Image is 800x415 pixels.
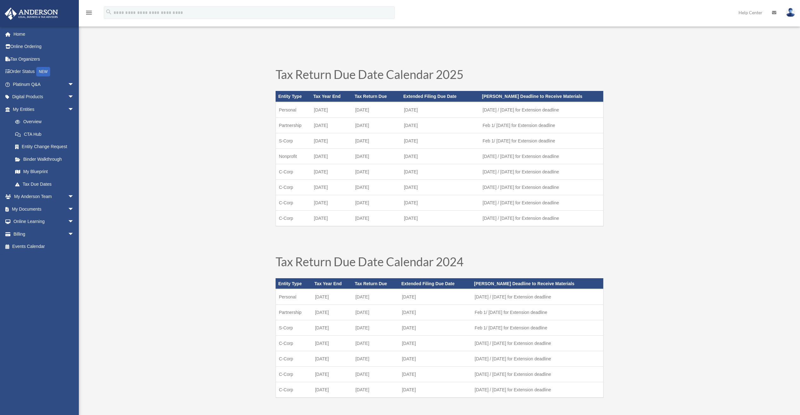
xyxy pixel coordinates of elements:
[471,351,603,367] td: [DATE] / [DATE] for Extension deadline
[105,9,112,15] i: search
[9,165,84,178] a: My Blueprint
[401,195,480,210] td: [DATE]
[312,336,352,351] td: [DATE]
[68,203,80,216] span: arrow_drop_down
[399,336,472,351] td: [DATE]
[480,117,603,133] td: Feb 1/ [DATE] for Extension deadline
[786,8,795,17] img: User Pic
[352,367,399,382] td: [DATE]
[399,305,472,320] td: [DATE]
[480,164,603,179] td: [DATE] / [DATE] for Extension deadline
[401,148,480,164] td: [DATE]
[352,336,399,351] td: [DATE]
[352,117,401,133] td: [DATE]
[4,203,84,215] a: My Documentsarrow_drop_down
[352,278,399,289] th: Tax Return Due
[276,320,312,336] td: S-Corp
[36,67,50,76] div: NEW
[276,256,604,271] h1: Tax Return Due Date Calendar 2024
[311,148,352,164] td: [DATE]
[276,148,311,164] td: Nonprofit
[399,289,472,305] td: [DATE]
[276,179,311,195] td: C-Corp
[399,320,472,336] td: [DATE]
[276,305,312,320] td: Partnership
[480,133,603,148] td: Feb 1/ [DATE] for Extension deadline
[401,164,480,179] td: [DATE]
[352,179,401,195] td: [DATE]
[276,210,311,226] td: C-Corp
[352,133,401,148] td: [DATE]
[68,215,80,228] span: arrow_drop_down
[276,382,312,398] td: C-Corp
[311,164,352,179] td: [DATE]
[352,148,401,164] td: [DATE]
[471,278,603,289] th: [PERSON_NAME] Deadline to Receive Materials
[276,336,312,351] td: C-Corp
[352,351,399,367] td: [DATE]
[352,102,401,118] td: [DATE]
[480,102,603,118] td: [DATE] / [DATE] for Extension deadline
[401,91,480,102] th: Extended Filing Due Date
[9,153,84,165] a: Binder Walkthrough
[471,320,603,336] td: Feb 1/ [DATE] for Extension deadline
[399,278,472,289] th: Extended Filing Due Date
[3,8,60,20] img: Anderson Advisors Platinum Portal
[4,53,84,65] a: Tax Organizers
[276,164,311,179] td: C-Corp
[480,91,603,102] th: [PERSON_NAME] Deadline to Receive Materials
[276,117,311,133] td: Partnership
[401,117,480,133] td: [DATE]
[471,289,603,305] td: [DATE] / [DATE] for Extension deadline
[399,382,472,398] td: [DATE]
[276,278,312,289] th: Entity Type
[401,179,480,195] td: [DATE]
[85,11,93,16] a: menu
[4,103,84,116] a: My Entitiesarrow_drop_down
[276,133,311,148] td: S-Corp
[471,382,603,398] td: [DATE] / [DATE] for Extension deadline
[9,141,84,153] a: Entity Change Request
[276,91,311,102] th: Entity Type
[401,133,480,148] td: [DATE]
[352,382,399,398] td: [DATE]
[352,320,399,336] td: [DATE]
[4,65,84,78] a: Order StatusNEW
[4,190,84,203] a: My Anderson Teamarrow_drop_down
[312,305,352,320] td: [DATE]
[312,382,352,398] td: [DATE]
[4,91,84,103] a: Digital Productsarrow_drop_down
[352,91,401,102] th: Tax Return Due
[471,367,603,382] td: [DATE] / [DATE] for Extension deadline
[399,351,472,367] td: [DATE]
[276,351,312,367] td: C-Corp
[276,289,312,305] td: Personal
[311,117,352,133] td: [DATE]
[4,228,84,240] a: Billingarrow_drop_down
[352,164,401,179] td: [DATE]
[276,195,311,210] td: C-Corp
[9,128,84,141] a: CTA Hub
[311,179,352,195] td: [DATE]
[312,289,352,305] td: [DATE]
[68,190,80,203] span: arrow_drop_down
[68,103,80,116] span: arrow_drop_down
[471,305,603,320] td: Feb 1/ [DATE] for Extension deadline
[471,336,603,351] td: [DATE] / [DATE] for Extension deadline
[352,195,401,210] td: [DATE]
[352,305,399,320] td: [DATE]
[401,210,480,226] td: [DATE]
[4,240,84,253] a: Events Calendar
[68,91,80,104] span: arrow_drop_down
[311,195,352,210] td: [DATE]
[4,40,84,53] a: Online Ordering
[480,195,603,210] td: [DATE] / [DATE] for Extension deadline
[480,148,603,164] td: [DATE] / [DATE] for Extension deadline
[311,102,352,118] td: [DATE]
[480,179,603,195] td: [DATE] / [DATE] for Extension deadline
[311,210,352,226] td: [DATE]
[68,228,80,241] span: arrow_drop_down
[9,116,84,128] a: Overview
[311,133,352,148] td: [DATE]
[401,102,480,118] td: [DATE]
